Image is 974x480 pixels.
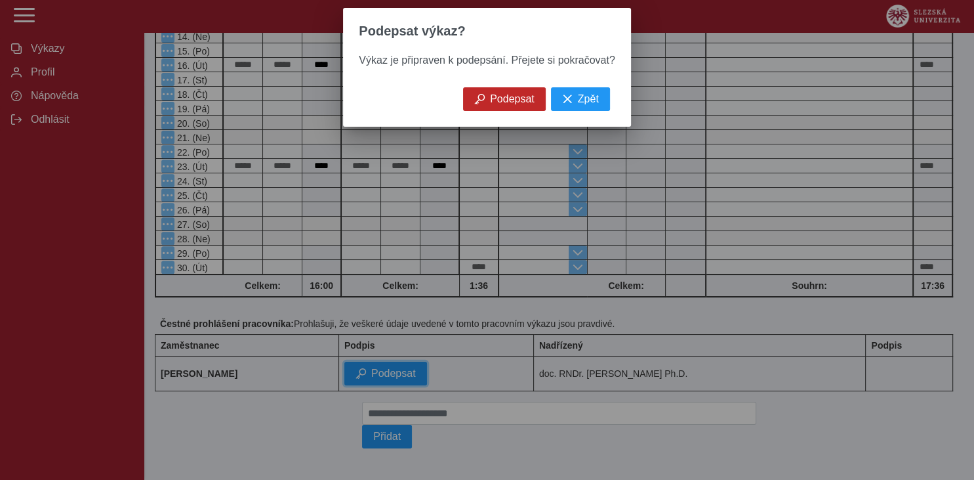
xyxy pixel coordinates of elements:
span: Podepsat [490,93,535,105]
button: Podepsat [463,87,546,111]
span: Podepsat výkaz? [359,24,465,39]
button: Zpět [551,87,610,111]
span: Zpět [578,93,599,105]
span: Výkaz je připraven k podepsání. Přejete si pokračovat? [359,55,615,66]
